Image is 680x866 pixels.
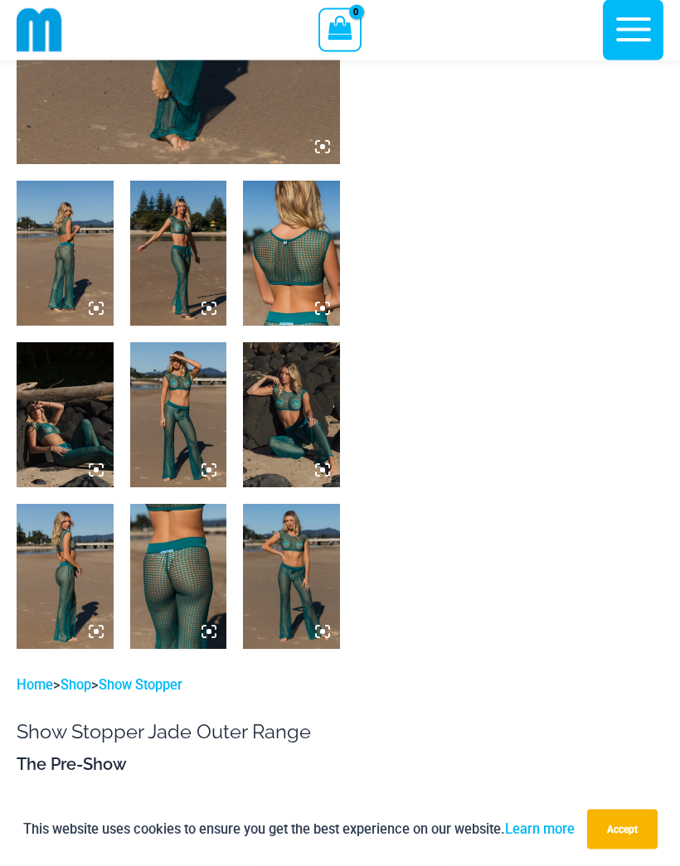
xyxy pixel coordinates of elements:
img: Show Stopper Jade 366 Top 5007 pants [243,505,340,650]
h1: Show Stopper Jade Outer Range [17,721,327,744]
p: This website uses cookies to ensure you get the best experience on our website. [23,818,575,840]
a: Show Stopper [99,678,182,694]
a: View Shopping Cart, empty [318,8,361,51]
a: Learn more [505,821,575,837]
a: Shop [61,678,91,694]
h3: The Pre-Show [17,754,327,776]
img: Show Stopper Jade 366 Top 5007 pants [17,505,114,650]
img: Show Stopper Jade 366 Top 5007 pants [130,181,227,327]
a: Home [17,678,53,694]
img: Show Stopper Jade 366 Top 5007 pants [130,505,227,650]
img: Show Stopper Jade 366 Top 5007 pants [243,343,340,488]
img: cropped mm emblem [17,7,62,53]
img: Show Stopper Jade 366 Top 5007 pants [243,181,340,327]
img: Show Stopper Jade 366 Top 5007 pants [130,343,227,488]
img: Show Stopper Jade 366 Top 5007 pants [17,343,114,488]
img: Show Stopper Jade 366 Top 5007 pants [17,181,114,327]
button: Accept [587,810,658,849]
